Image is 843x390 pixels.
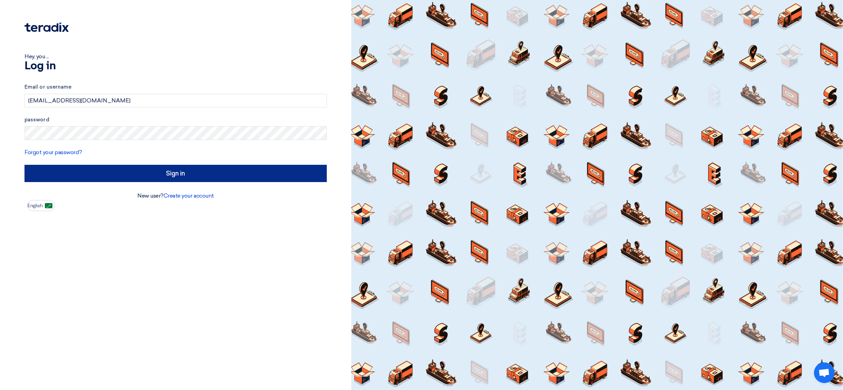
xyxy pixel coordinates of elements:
input: Enter your business email or username [24,94,327,108]
font: English [28,203,43,209]
div: Open chat [814,362,835,383]
input: Sign in [24,165,327,182]
font: Log in [24,61,56,72]
font: Email or username [24,84,71,90]
a: Forgot your password? [24,149,82,156]
font: password [24,117,49,123]
img: Teradix logo [24,22,69,32]
font: Hey, you ... [24,53,49,60]
button: English [27,200,55,211]
font: New user? [137,192,164,199]
a: Create your account [164,192,214,199]
img: ar-AR.png [45,203,52,208]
